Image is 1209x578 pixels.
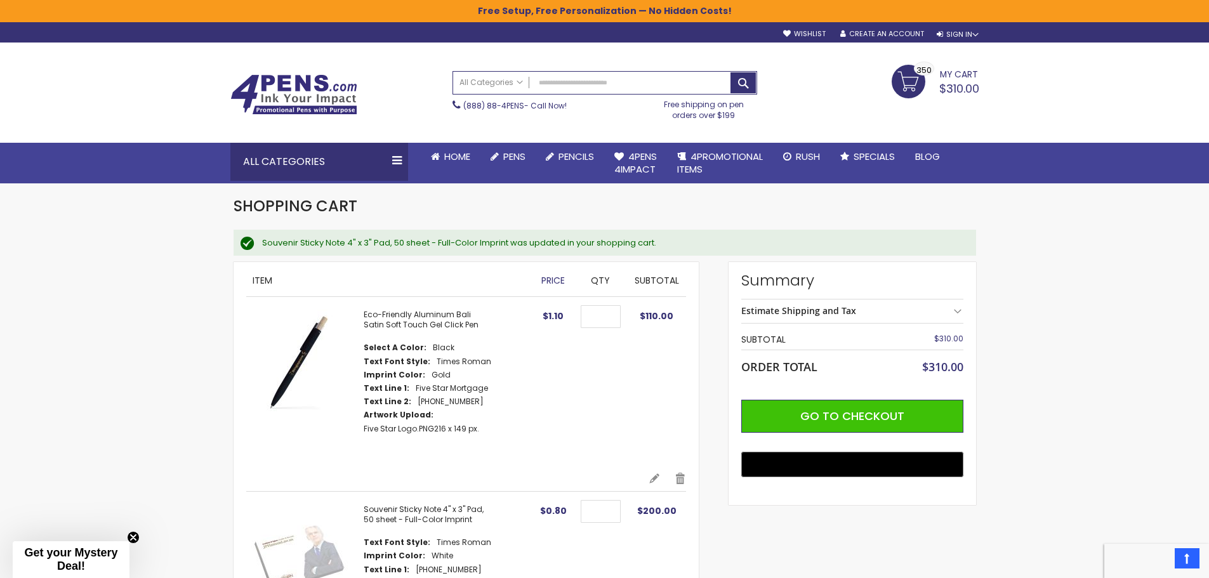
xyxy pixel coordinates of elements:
dd: White [432,551,453,561]
dt: Artwork Upload [364,410,433,420]
span: 4PROMOTIONAL ITEMS [677,150,763,176]
a: All Categories [453,72,529,93]
span: $0.80 [540,504,567,517]
span: $310.00 [922,359,963,374]
div: Souvenir Sticky Note 4" x 3" Pad, 50 sheet - Full-Color Imprint was updated in your shopping cart. [262,237,963,249]
a: 4PROMOTIONALITEMS [667,143,773,184]
a: Five Star Logo.PNG [364,423,434,434]
span: Subtotal [635,274,679,287]
dt: Text Line 1 [364,565,409,575]
a: (888) 88-4PENS [463,100,524,111]
a: Pens [480,143,536,171]
dt: Select A Color [364,343,426,353]
dd: [PHONE_NUMBER] [418,397,484,407]
iframe: Google Customer Reviews [1104,544,1209,578]
dt: Imprint Color [364,370,425,380]
a: Blog [905,143,950,171]
dt: Text Line 2 [364,397,411,407]
dt: Text Line 1 [364,383,409,393]
div: Sign In [937,30,979,39]
span: Shopping Cart [234,195,357,216]
button: Go to Checkout [741,400,963,433]
span: $110.00 [640,310,673,322]
a: Eco-Friendly Aluminum Bali Satin Soft Touch Gel Click Pen [364,309,479,330]
span: All Categories [459,77,523,88]
div: Free shipping on pen orders over $199 [651,95,757,120]
div: All Categories [230,143,408,181]
span: 350 [916,64,932,76]
button: Buy with GPay [741,452,963,477]
th: Subtotal [741,330,889,350]
span: Price [541,274,565,287]
span: Blog [915,150,940,163]
a: Home [421,143,480,171]
a: Specials [830,143,905,171]
a: Create an Account [840,29,924,39]
a: Souvenir Sticky Note 4" x 3" Pad, 50 sheet - Full-Color Imprint [364,504,484,525]
button: Close teaser [127,531,140,544]
a: Pencils [536,143,604,171]
span: - Call Now! [463,100,567,111]
dd: [PHONE_NUMBER] [416,565,482,575]
text: •••••• [865,461,882,470]
dd: Times Roman [437,357,491,367]
a: $310.00 350 [892,65,979,96]
span: $200.00 [637,504,677,517]
span: Rush [796,150,820,163]
dt: Text Font Style [364,357,430,367]
span: $310.00 [939,81,979,96]
a: Eco-Friendly Aluminum Bali Satin Soft Touch Gel Click Pen-Black [246,310,364,459]
dd: 216 x 149 px. [364,424,479,434]
span: Go to Checkout [800,408,904,424]
dt: Imprint Color [364,551,425,561]
a: Rush [773,143,830,171]
img: 4Pens Custom Pens and Promotional Products [230,74,357,115]
span: Specials [854,150,895,163]
strong: Summary [741,270,963,291]
strong: Estimate Shipping and Tax [741,305,856,317]
span: Pens [503,150,525,163]
dd: Gold [432,370,451,380]
div: Get your Mystery Deal!Close teaser [13,541,129,578]
span: Pencils [558,150,594,163]
dd: Black [433,343,454,353]
span: $310.00 [934,333,963,344]
span: Item [253,274,272,287]
span: 4Pens 4impact [614,150,657,176]
span: $1.10 [543,310,564,322]
dd: Five Star Mortgage [416,383,488,393]
span: Qty [591,274,610,287]
strong: Order Total [741,357,817,374]
a: Wishlist [783,29,826,39]
img: Eco-Friendly Aluminum Bali Satin Soft Touch Gel Click Pen-Black [246,310,351,414]
span: Get your Mystery Deal! [24,546,117,572]
dt: Text Font Style [364,537,430,548]
a: 4Pens4impact [604,143,667,184]
dd: Times Roman [437,537,491,548]
span: Home [444,150,470,163]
